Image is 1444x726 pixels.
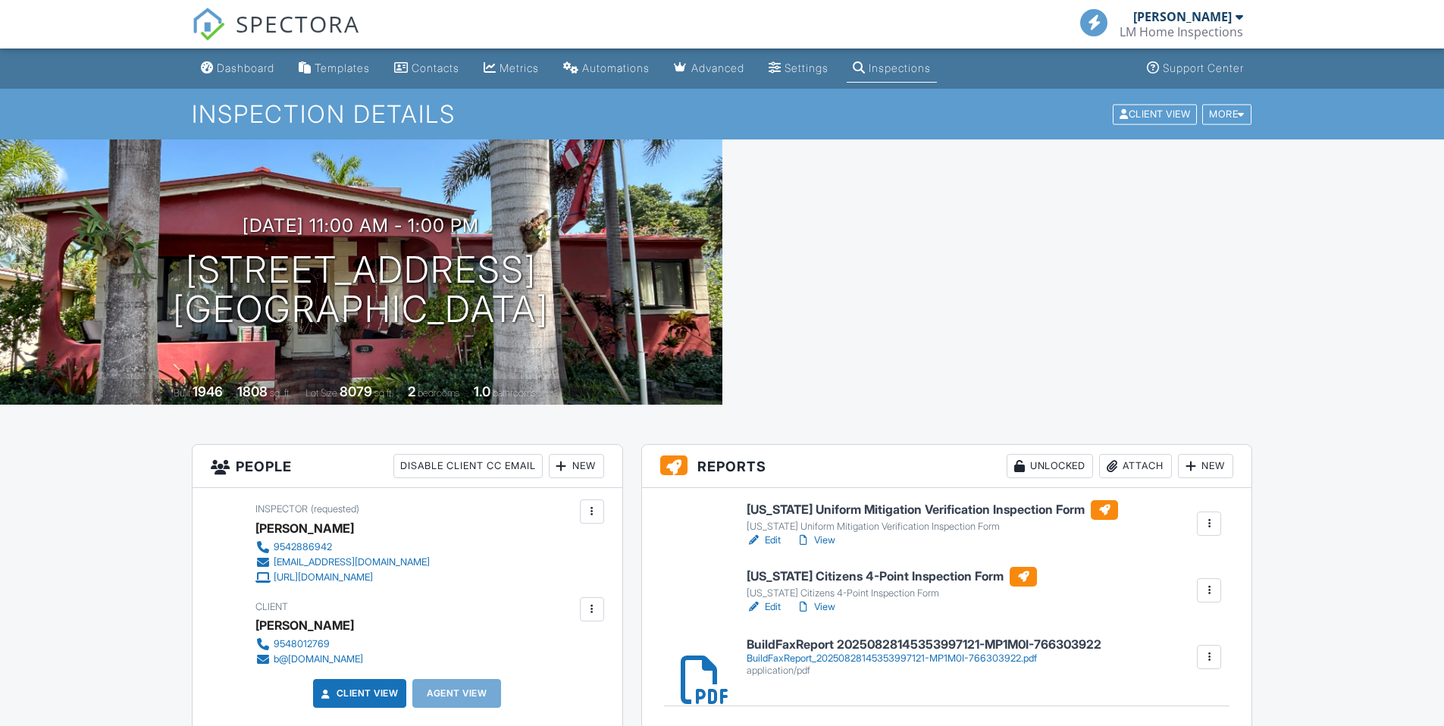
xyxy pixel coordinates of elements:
[796,599,835,615] a: View
[474,383,490,399] div: 1.0
[217,61,274,74] div: Dashboard
[1178,454,1233,478] div: New
[747,567,1037,600] a: [US_STATE] Citizens 4-Point Inspection Form [US_STATE] Citizens 4-Point Inspection Form
[388,55,465,83] a: Contacts
[549,454,604,478] div: New
[1111,108,1201,119] a: Client View
[642,445,1252,488] h3: Reports
[192,101,1253,127] h1: Inspection Details
[1113,104,1197,124] div: Client View
[393,454,543,478] div: Disable Client CC Email
[747,567,1037,587] h6: [US_STATE] Citizens 4-Point Inspection Form
[747,638,1101,652] h6: BuildFaxReport 20250828145353997121-MP1M0I-766303922
[747,638,1101,677] a: BuildFaxReport 20250828145353997121-MP1M0I-766303922 BuildFaxReport_20250828145353997121-MP1M0I-7...
[192,20,360,52] a: SPECTORA
[668,55,750,83] a: Advanced
[173,250,549,330] h1: [STREET_ADDRESS] [GEOGRAPHIC_DATA]
[691,61,744,74] div: Advanced
[193,383,223,399] div: 1946
[747,533,781,548] a: Edit
[747,500,1118,520] h6: [US_STATE] Uniform Mitigation Verification Inspection Form
[318,686,399,701] a: Client View
[747,665,1101,677] div: application/pdf
[493,387,536,399] span: bathrooms
[274,571,373,584] div: [URL][DOMAIN_NAME]
[1007,454,1093,478] div: Unlocked
[478,55,545,83] a: Metrics
[763,55,835,83] a: Settings
[193,445,622,488] h3: People
[255,555,430,570] a: [EMAIL_ADDRESS][DOMAIN_NAME]
[785,61,828,74] div: Settings
[255,517,354,540] div: [PERSON_NAME]
[305,387,337,399] span: Lot Size
[274,556,430,568] div: [EMAIL_ADDRESS][DOMAIN_NAME]
[255,637,363,652] a: 9548012769
[408,383,415,399] div: 2
[192,8,225,41] img: The Best Home Inspection Software - Spectora
[293,55,376,83] a: Templates
[236,8,360,39] span: SPECTORA
[270,387,291,399] span: sq. ft.
[255,570,430,585] a: [URL][DOMAIN_NAME]
[255,652,363,667] a: b@[DOMAIN_NAME]
[418,387,459,399] span: bedrooms
[796,533,835,548] a: View
[747,521,1118,533] div: [US_STATE] Uniform Mitigation Verification Inspection Form
[412,61,459,74] div: Contacts
[747,599,781,615] a: Edit
[747,652,1101,665] div: BuildFaxReport_20250828145353997121-MP1M0I-766303922.pdf
[255,614,354,637] div: [PERSON_NAME]
[1099,454,1172,478] div: Attach
[1202,104,1251,124] div: More
[1120,24,1243,39] div: LM Home Inspections
[847,55,937,83] a: Inspections
[747,500,1118,534] a: [US_STATE] Uniform Mitigation Verification Inspection Form [US_STATE] Uniform Mitigation Verifica...
[1133,9,1232,24] div: [PERSON_NAME]
[243,215,479,236] h3: [DATE] 11:00 am - 1:00 pm
[315,61,370,74] div: Templates
[195,55,280,83] a: Dashboard
[255,601,288,612] span: Client
[747,587,1037,599] div: [US_STATE] Citizens 4-Point Inspection Form
[255,540,430,555] a: 9542886942
[274,541,332,553] div: 9542886942
[374,387,393,399] span: sq.ft.
[274,653,363,665] div: b@[DOMAIN_NAME]
[255,503,308,515] span: Inspector
[174,387,190,399] span: Built
[557,55,656,83] a: Automations (Basic)
[1163,61,1244,74] div: Support Center
[869,61,931,74] div: Inspections
[500,61,539,74] div: Metrics
[1141,55,1250,83] a: Support Center
[340,383,372,399] div: 8079
[311,503,359,515] span: (requested)
[274,638,330,650] div: 9548012769
[582,61,650,74] div: Automations
[237,383,268,399] div: 1808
